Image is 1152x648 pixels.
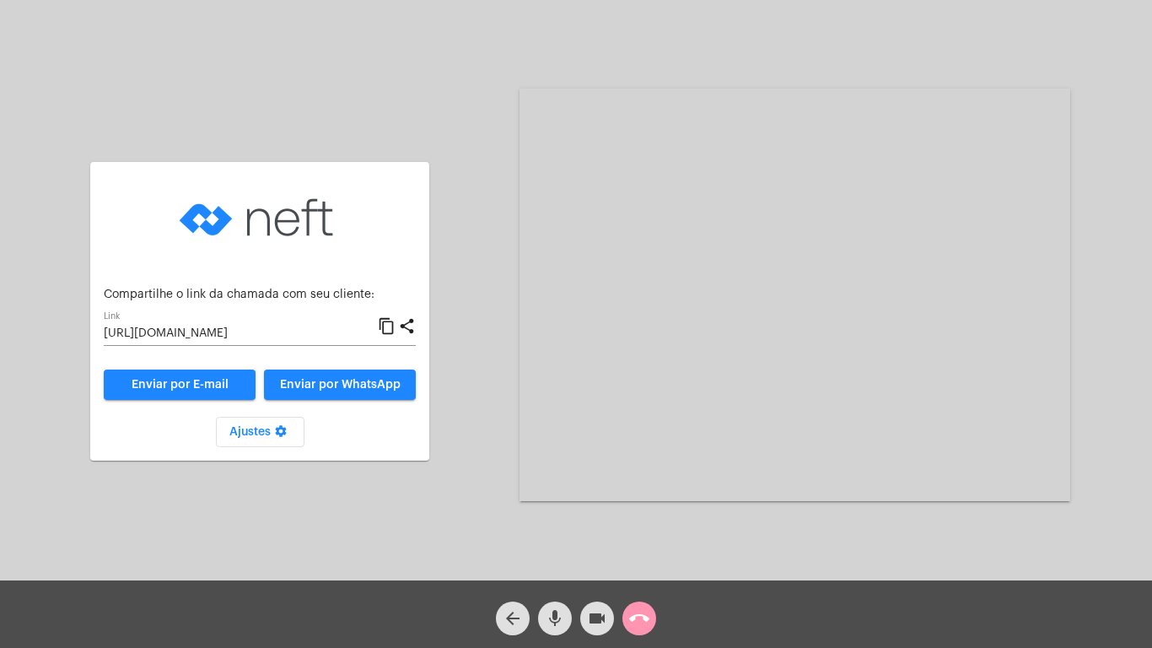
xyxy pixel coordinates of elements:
mat-icon: share [398,316,416,337]
mat-icon: arrow_back [503,608,523,629]
button: Ajustes [216,417,304,447]
mat-icon: content_copy [378,316,396,337]
span: Enviar por WhatsApp [280,379,401,391]
mat-icon: call_end [629,608,649,629]
span: Enviar por E-mail [132,379,229,391]
a: Enviar por E-mail [104,370,256,400]
mat-icon: videocam [587,608,607,629]
mat-icon: settings [271,424,291,445]
p: Compartilhe o link da chamada com seu cliente: [104,289,416,301]
img: logo-neft-novo-2.png [175,175,344,260]
button: Enviar por WhatsApp [264,370,416,400]
span: Ajustes [229,426,291,438]
mat-icon: mic [545,608,565,629]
